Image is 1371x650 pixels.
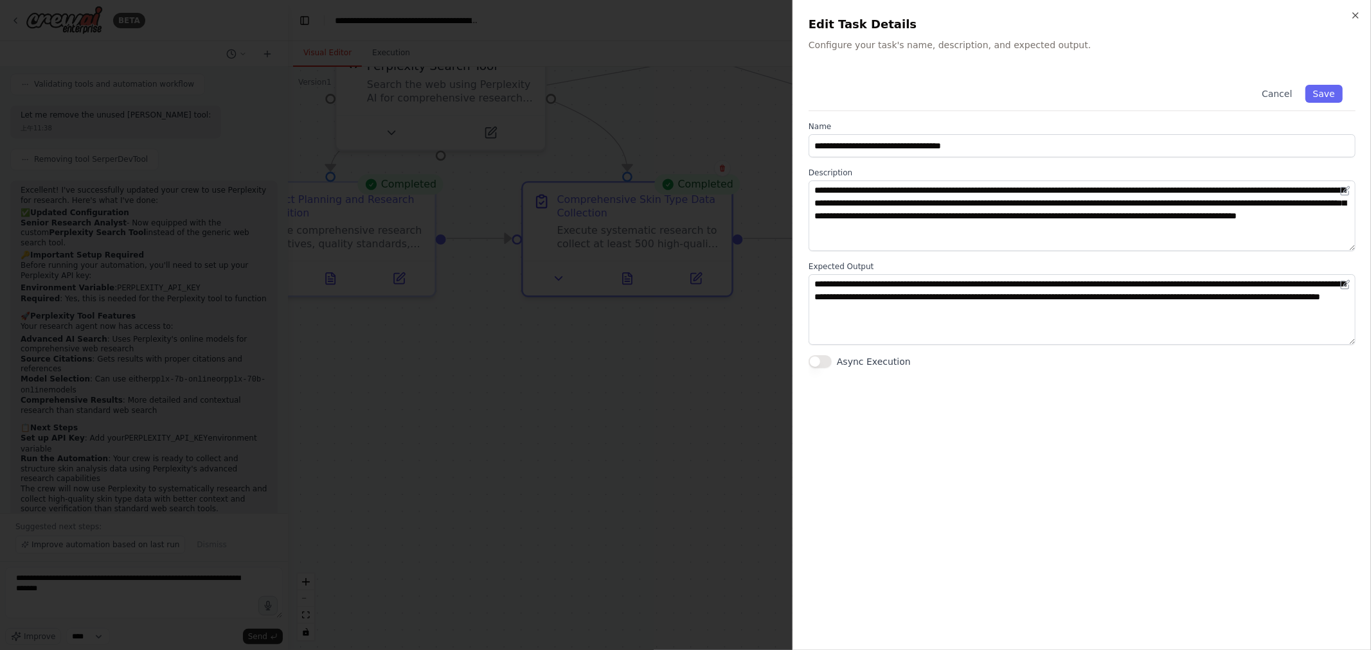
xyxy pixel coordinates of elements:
label: Expected Output [809,261,1356,272]
button: Cancel [1254,85,1300,103]
h2: Edit Task Details [809,15,1356,33]
label: Description [809,168,1356,178]
button: Save [1305,85,1343,103]
label: Async Execution [837,355,911,368]
button: Open in editor [1338,277,1353,292]
label: Name [809,121,1356,132]
button: Open in editor [1338,183,1353,198]
p: Configure your task's name, description, and expected output. [809,39,1356,51]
